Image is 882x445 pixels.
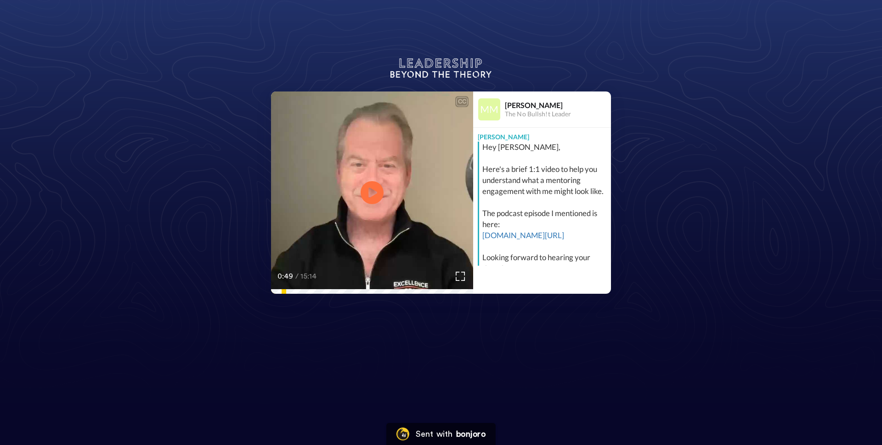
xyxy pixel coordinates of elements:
span: / [295,271,299,282]
span: a listen to, which is about leading in your sweet spot, whether you're a growth [281,249,464,269]
img: logo [390,58,492,78]
span: 0:49 [277,271,294,282]
div: CC [456,97,468,106]
span: 15:14 [300,271,317,282]
a: [DOMAIN_NAME][URL] [482,230,564,240]
div: [PERSON_NAME] [473,128,611,142]
img: Profile Image [478,98,500,120]
div: Hey [PERSON_NAME], Here's a brief 1:1 video to help you understand what a mentoring engagement wi... [482,142,609,318]
div: [PERSON_NAME] [505,101,611,109]
img: Full screen [456,272,465,281]
div: The No Bullsh!t Leader [505,110,611,118]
